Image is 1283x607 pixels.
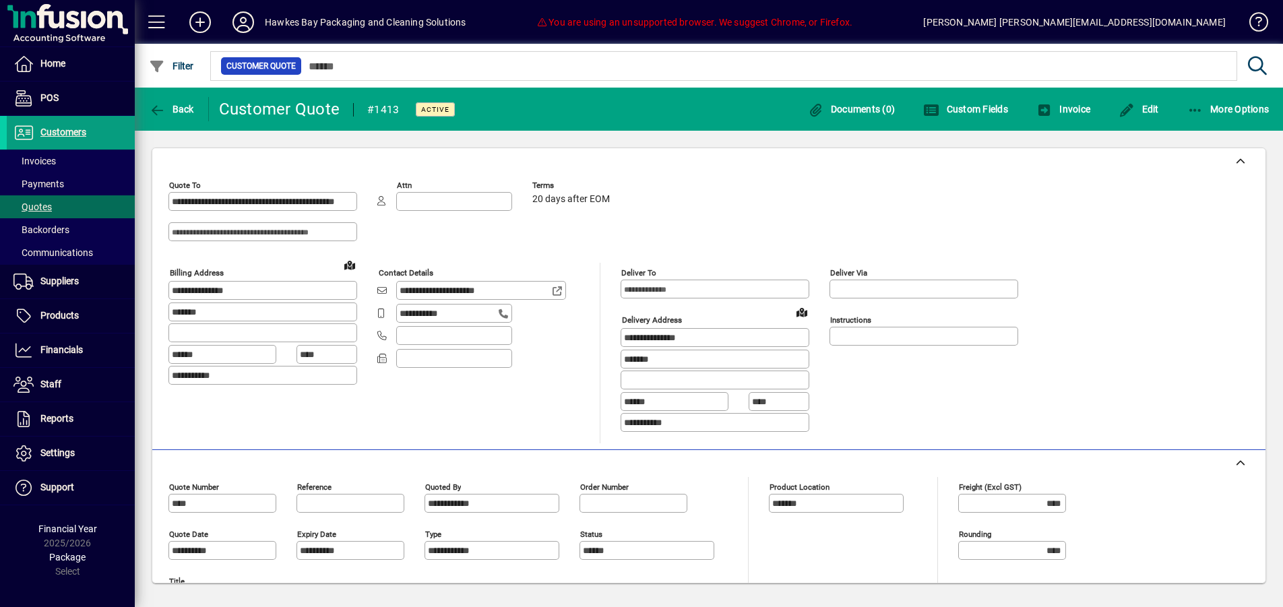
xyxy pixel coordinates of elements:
[791,301,813,323] a: View on map
[135,97,209,121] app-page-header-button: Back
[537,17,852,28] span: You are using an unsupported browser. We suggest Chrome, or Firefox.
[425,529,441,538] mat-label: Type
[1036,104,1090,115] span: Invoice
[297,482,332,491] mat-label: Reference
[7,172,135,195] a: Payments
[1033,97,1094,121] button: Invoice
[7,333,135,367] a: Financials
[959,482,1022,491] mat-label: Freight (excl GST)
[146,54,197,78] button: Filter
[7,195,135,218] a: Quotes
[532,181,613,190] span: Terms
[149,104,194,115] span: Back
[580,482,629,491] mat-label: Order number
[226,59,296,73] span: Customer Quote
[169,529,208,538] mat-label: Quote date
[580,529,602,538] mat-label: Status
[169,482,219,491] mat-label: Quote number
[13,201,52,212] span: Quotes
[807,104,895,115] span: Documents (0)
[367,99,399,121] div: #1413
[1119,104,1159,115] span: Edit
[1239,3,1266,46] a: Knowledge Base
[40,379,61,389] span: Staff
[169,181,201,190] mat-label: Quote To
[621,268,656,278] mat-label: Deliver To
[13,224,69,235] span: Backorders
[1115,97,1162,121] button: Edit
[297,529,336,538] mat-label: Expiry date
[265,11,466,33] div: Hawkes Bay Packaging and Cleaning Solutions
[7,471,135,505] a: Support
[40,58,65,69] span: Home
[7,368,135,402] a: Staff
[219,98,340,120] div: Customer Quote
[7,402,135,436] a: Reports
[13,247,93,258] span: Communications
[7,241,135,264] a: Communications
[923,104,1008,115] span: Custom Fields
[7,265,135,298] a: Suppliers
[339,254,361,276] a: View on map
[830,268,867,278] mat-label: Deliver via
[7,150,135,172] a: Invoices
[149,61,194,71] span: Filter
[923,11,1226,33] div: [PERSON_NAME] [PERSON_NAME][EMAIL_ADDRESS][DOMAIN_NAME]
[7,299,135,333] a: Products
[40,447,75,458] span: Settings
[13,179,64,189] span: Payments
[397,181,412,190] mat-label: Attn
[13,156,56,166] span: Invoices
[40,276,79,286] span: Suppliers
[7,437,135,470] a: Settings
[532,194,610,205] span: 20 days after EOM
[920,97,1011,121] button: Custom Fields
[222,10,265,34] button: Profile
[40,127,86,137] span: Customers
[7,218,135,241] a: Backorders
[40,310,79,321] span: Products
[40,482,74,492] span: Support
[38,523,97,534] span: Financial Year
[7,82,135,115] a: POS
[40,413,73,424] span: Reports
[169,576,185,585] mat-label: Title
[804,97,898,121] button: Documents (0)
[40,92,59,103] span: POS
[179,10,222,34] button: Add
[959,529,991,538] mat-label: Rounding
[7,47,135,81] a: Home
[49,552,86,563] span: Package
[40,344,83,355] span: Financials
[421,105,449,114] span: Active
[830,315,871,325] mat-label: Instructions
[1184,97,1273,121] button: More Options
[1187,104,1270,115] span: More Options
[425,482,461,491] mat-label: Quoted by
[770,482,830,491] mat-label: Product location
[146,97,197,121] button: Back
